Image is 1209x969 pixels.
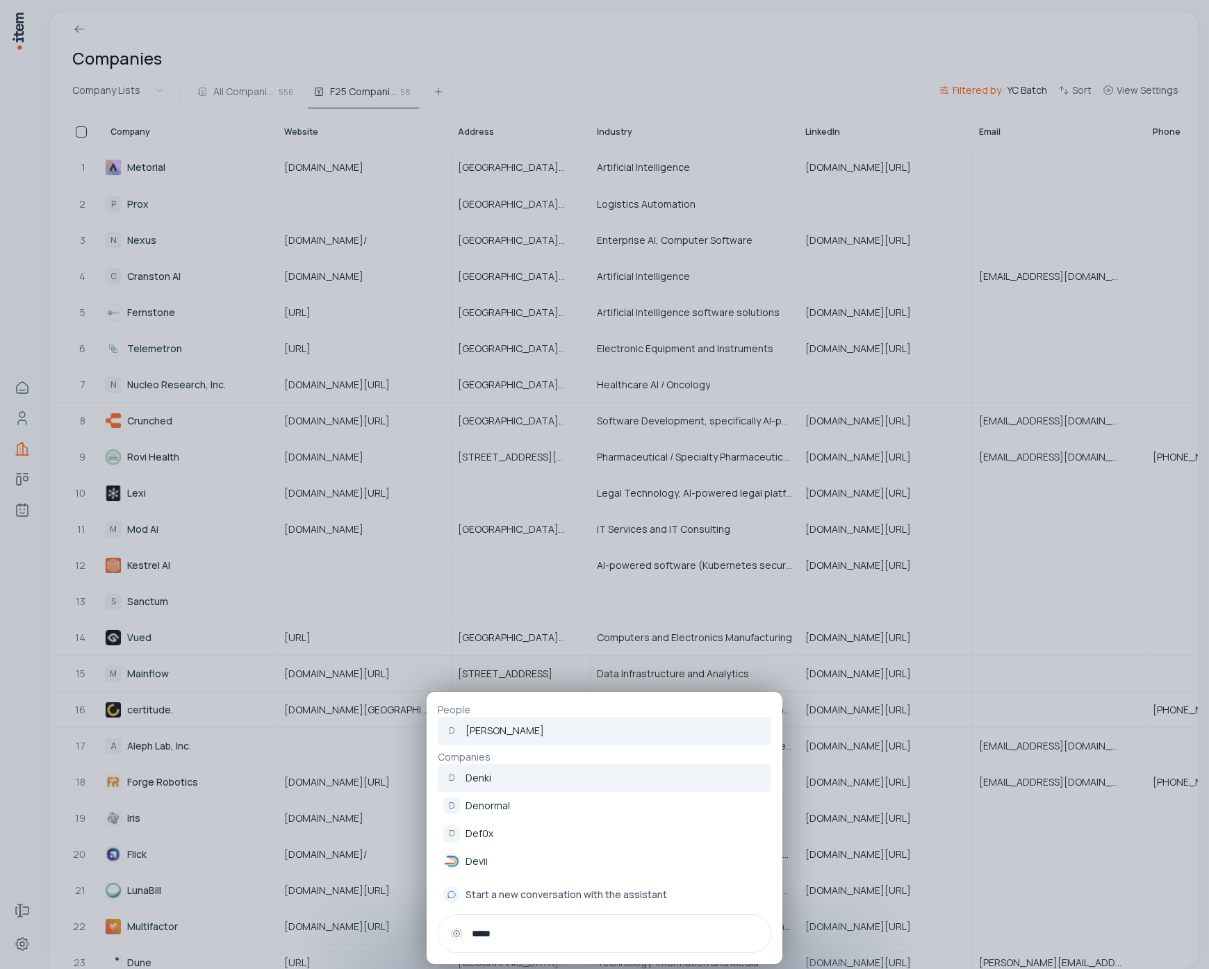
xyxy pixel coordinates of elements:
p: Devii [466,854,488,868]
a: DDef0x [438,820,771,847]
a: DDenki [438,764,771,792]
p: Companies [438,750,771,764]
div: PeopleD[PERSON_NAME]CompaniesDDenkiDDenormalDDef0xDeviiDeviiStart a new conversation with the ass... [427,692,782,964]
div: D [443,722,460,739]
a: D[PERSON_NAME] [438,717,771,745]
img: Devii [443,853,460,870]
p: People [438,703,771,717]
p: [PERSON_NAME] [466,724,544,738]
div: D [443,825,460,842]
p: Denki [466,771,491,785]
span: Start a new conversation with the assistant [466,888,667,902]
p: Def0x [466,827,493,840]
p: Denormal [466,799,510,813]
div: D [443,770,460,786]
a: Devii [438,847,771,875]
div: D [443,797,460,814]
a: DDenormal [438,792,771,820]
button: Start a new conversation with the assistant [438,881,771,909]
